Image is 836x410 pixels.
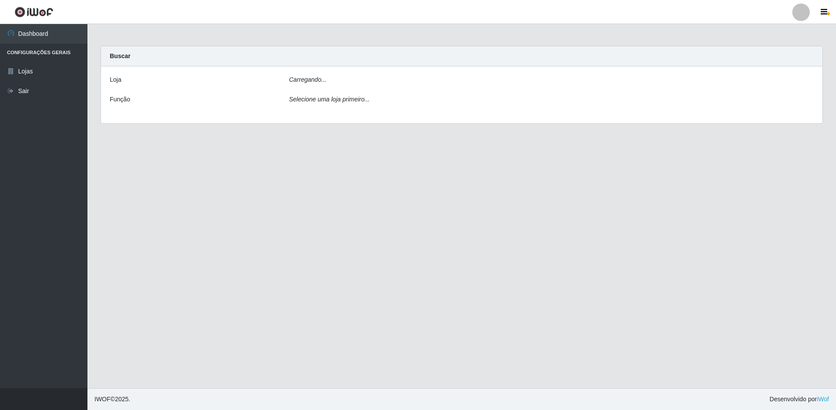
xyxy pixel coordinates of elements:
span: Desenvolvido por [770,395,829,404]
a: iWof [817,396,829,403]
i: Selecione uma loja primeiro... [289,96,369,103]
label: Função [110,95,130,104]
label: Loja [110,75,121,84]
span: IWOF [94,396,111,403]
strong: Buscar [110,52,130,59]
img: CoreUI Logo [14,7,53,17]
span: © 2025 . [94,395,130,404]
i: Carregando... [289,76,327,83]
